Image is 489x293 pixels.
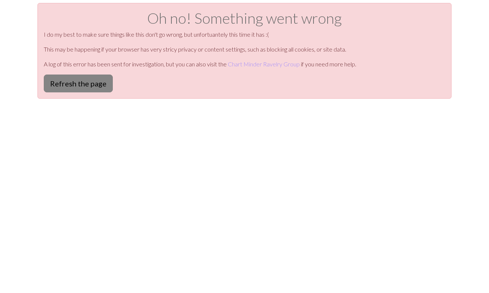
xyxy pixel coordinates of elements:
[228,60,300,68] a: Chart Minder Ravelry Group
[44,30,445,39] p: I do my best to make sure things like this don't go wrong, but unfortuantely this time it has :(
[44,60,445,69] p: A log of this error has been sent for investigation, but you can also visit the if you need more ...
[44,9,445,27] h1: Oh no! Something went wrong
[44,45,445,54] p: This may be happening if your browser has very stricy privacy or content settings, such as blocki...
[44,75,113,92] button: Refresh the page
